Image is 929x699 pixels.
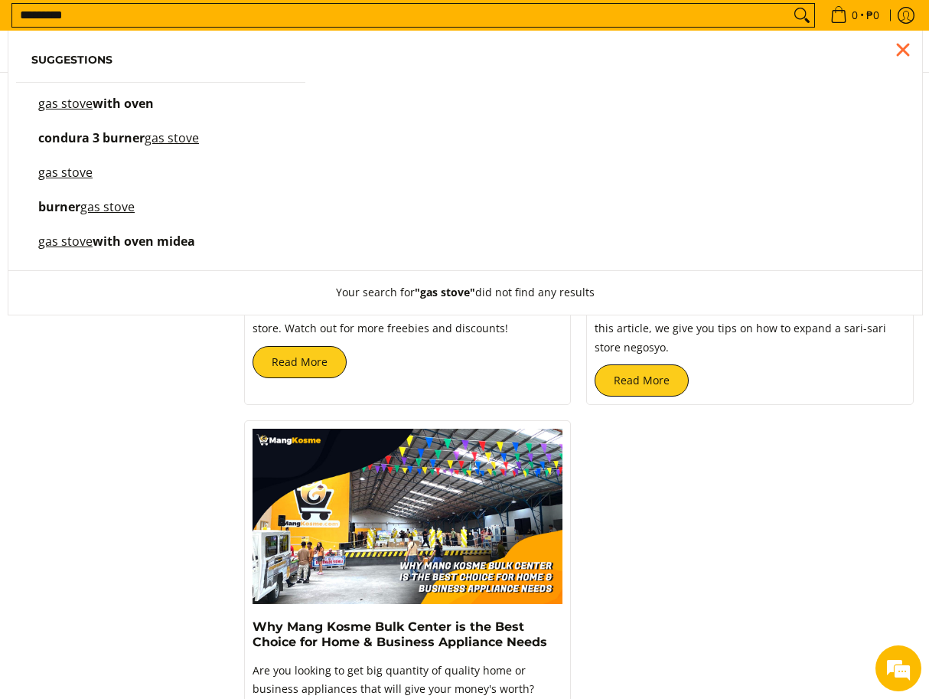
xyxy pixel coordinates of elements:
span: with oven midea [93,233,195,250]
textarea: Type your message and hit 'Enter' [8,418,292,472]
a: condura 3 burner gas stove [31,132,290,159]
mark: gas stove [145,129,199,146]
button: Search [790,4,814,27]
strong: "gas stove" [415,285,475,299]
div: Minimize live chat window [251,8,288,44]
a: gas stove [31,167,290,194]
div: Close pop up [892,38,914,61]
span: Here at [GEOGRAPHIC_DATA], we empower every [DEMOGRAPHIC_DATA] to have their own business, and fo... [595,283,897,354]
mark: gas stove [38,95,93,112]
p: gas stove [38,167,93,194]
a: gas stove with oven midea [31,236,290,263]
h6: Suggestions [31,54,290,67]
img: https://mangkosme.com/pages/bulk-center [253,429,563,603]
span: with oven [93,95,154,112]
a: Why Mang Kosme Bulk Center is the Best Choice for Home & Business Appliance Needs [253,619,547,649]
span: 0 [849,10,860,21]
span: ₱0 [864,10,882,21]
p: burner gas stove [38,201,135,228]
p: gas stove with oven [38,98,154,125]
span: We're online! [89,193,211,348]
button: Your search for"gas stove"did not find any results [321,271,610,314]
p: condura 3 burner gas stove [38,132,199,159]
p: gas stove with oven midea [38,236,195,263]
a: gas stove with oven [31,98,290,125]
span: Your home appliances warehouse sale partner in the [GEOGRAPHIC_DATA], Mang Kosme, finally open it... [253,283,553,335]
mark: gas stove [80,198,135,215]
a: burner gas stove [31,201,290,228]
span: • [826,7,884,24]
span: condura 3 burner [38,129,145,146]
span: burner [38,198,80,215]
div: Chat with us now [80,86,257,106]
mark: gas stove [38,164,93,181]
a: Read More [595,364,689,397]
a: Read More [253,346,347,378]
mark: gas stove [38,233,93,250]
